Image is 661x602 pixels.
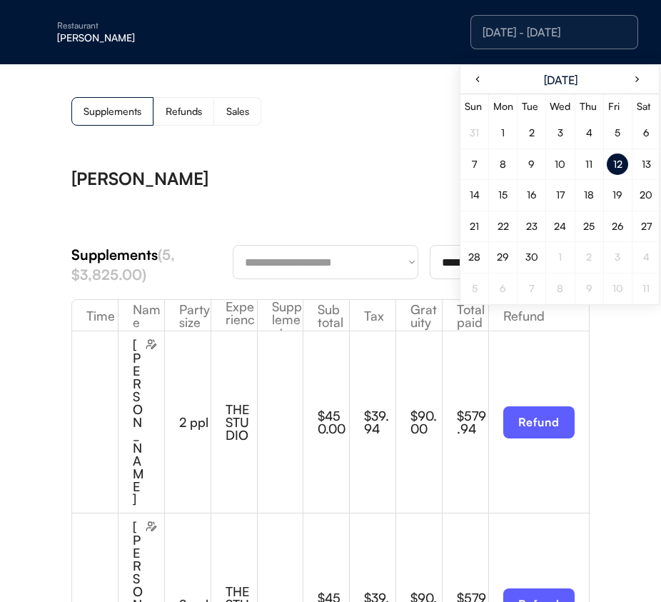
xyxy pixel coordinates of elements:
div: 2 [586,252,592,262]
div: Time [72,309,118,322]
div: 7 [472,159,477,169]
div: 10 [612,284,623,294]
div: Sales [226,106,249,116]
div: [DATE] [544,74,577,86]
div: 24 [554,221,566,231]
div: 25 [583,221,595,231]
div: 6 [500,284,506,294]
div: [PERSON_NAME] [57,33,237,43]
div: 28 [468,252,480,262]
div: $450.00 [318,409,349,435]
div: 5 [615,128,620,138]
div: 3 [615,252,620,262]
div: Gratuity [396,303,442,328]
div: Total paid [443,303,488,328]
div: 7 [529,284,534,294]
div: [PERSON_NAME] [133,338,143,506]
div: 27 [641,221,652,231]
div: 8 [500,159,506,169]
div: 13 [642,159,651,169]
img: yH5BAEAAAAALAAAAAABAAEAAAIBRAA7 [29,21,51,44]
div: Fri [608,101,627,111]
div: 5 [472,284,478,294]
div: 1 [558,252,562,262]
div: $39.94 [364,409,395,435]
div: 11 [642,284,650,294]
div: [DATE] - [DATE] [483,26,626,38]
div: Tue [522,101,541,111]
div: 2 ppl [179,416,211,428]
div: 4 [643,252,650,262]
div: 16 [527,190,537,200]
div: $90.00 [410,409,442,435]
div: Name [118,303,164,328]
div: 22 [498,221,509,231]
div: Supplements [71,245,233,285]
div: Supplements [84,106,141,116]
div: Sun [465,101,484,111]
div: 1 [501,128,505,138]
div: Refund [489,309,589,322]
div: 6 [643,128,650,138]
div: 2 [529,128,535,138]
div: Wed [550,101,570,111]
div: 21 [470,221,479,231]
div: 23 [526,221,538,231]
div: Sat [637,101,656,111]
div: 14 [470,190,480,200]
div: Restaurant [57,21,237,30]
img: users-edit.svg [146,521,157,532]
div: 20 [640,190,652,200]
div: THE STUDIO [226,403,257,441]
img: users-edit.svg [146,338,157,350]
div: Tax [350,309,395,322]
div: 4 [586,128,592,138]
div: Refunds [166,106,202,116]
div: 9 [528,159,535,169]
div: 12 [613,159,622,169]
div: $579.94 [457,409,488,435]
div: Sub total [303,303,349,328]
div: 31 [470,128,479,138]
div: 18 [584,190,594,200]
div: 9 [586,284,592,294]
div: 29 [497,252,509,262]
div: 30 [525,252,538,262]
div: Thu [580,101,599,111]
div: 19 [612,190,622,200]
button: Refund [503,406,575,438]
div: 10 [555,159,565,169]
div: 8 [557,284,563,294]
div: 3 [557,128,563,138]
div: Supplements [258,300,303,338]
div: Experience [211,300,257,338]
div: [PERSON_NAME] [71,170,208,187]
div: Mon [493,101,513,111]
div: 17 [556,190,565,200]
div: 26 [612,221,624,231]
div: 15 [498,190,508,200]
div: 11 [585,159,592,169]
div: Party size [165,303,211,328]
